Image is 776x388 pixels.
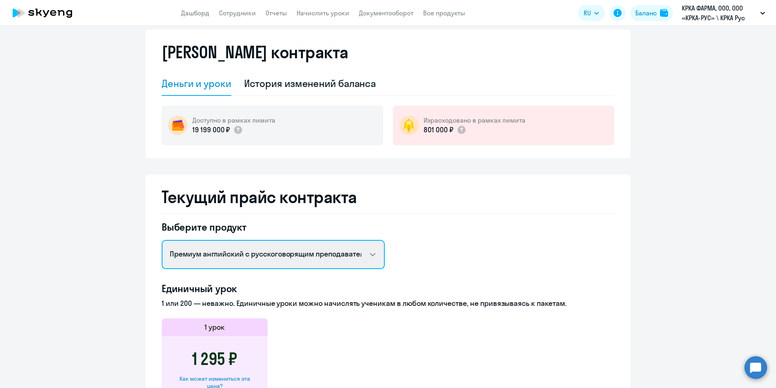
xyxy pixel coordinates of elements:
[682,3,757,23] p: КРКА ФАРМА, ООО, ООО «КРКА-РУС» \ КРКА Рус
[205,322,225,333] h5: 1 урок
[244,77,376,90] div: История изменений баланса
[162,282,614,295] h4: Единичный урок
[219,9,256,17] a: Сотрудники
[584,8,591,18] span: RU
[162,187,614,207] h2: Текущий прайс контракта
[399,116,419,135] img: bell-circle.png
[192,125,230,135] p: 19 199 000 ₽
[192,116,275,125] h5: Доступно в рамках лимита
[162,77,231,90] div: Деньги и уроки
[162,298,614,309] p: 1 или 200 — неважно. Единичные уроки можно начислять ученикам в любом количестве, не привязываясь...
[181,9,209,17] a: Дашборд
[660,9,668,17] img: balance
[424,125,453,135] p: 801 000 ₽
[266,9,287,17] a: Отчеты
[678,3,769,23] button: КРКА ФАРМА, ООО, ООО «КРКА-РУС» \ КРКА Рус
[192,349,237,369] h3: 1 295 ₽
[630,5,673,21] button: Балансbalance
[168,116,188,135] img: wallet-circle.png
[578,5,605,21] button: RU
[297,9,349,17] a: Начислить уроки
[423,9,465,17] a: Все продукты
[424,116,525,125] h5: Израсходовано в рамках лимита
[162,42,348,62] h2: [PERSON_NAME] контракта
[359,9,413,17] a: Документооборот
[162,221,385,233] h4: Выберите продукт
[635,8,657,18] div: Баланс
